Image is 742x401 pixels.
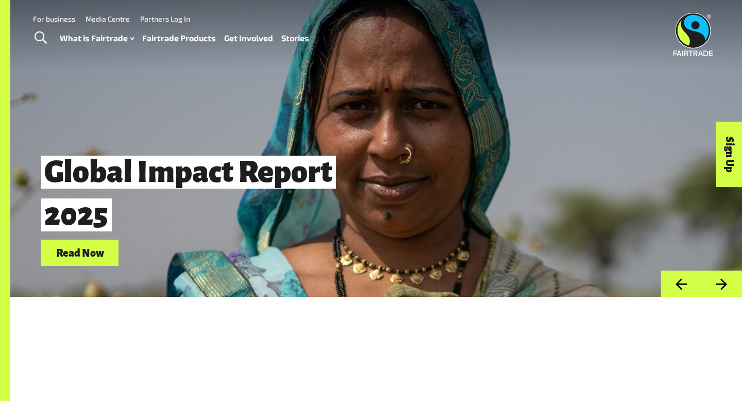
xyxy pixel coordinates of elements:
a: Partners Log In [140,14,190,23]
a: Fairtrade Products [142,31,216,46]
a: What is Fairtrade [60,31,134,46]
a: Media Centre [86,14,130,23]
button: Previous [661,271,701,297]
a: Stories [281,31,309,46]
span: Global Impact Report 2025 [41,156,336,231]
button: Next [701,271,742,297]
a: Toggle Search [28,25,53,51]
a: Read Now [41,240,119,266]
a: For business [33,14,75,23]
img: Fairtrade Australia New Zealand logo [673,13,713,56]
a: Get Involved [224,31,273,46]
